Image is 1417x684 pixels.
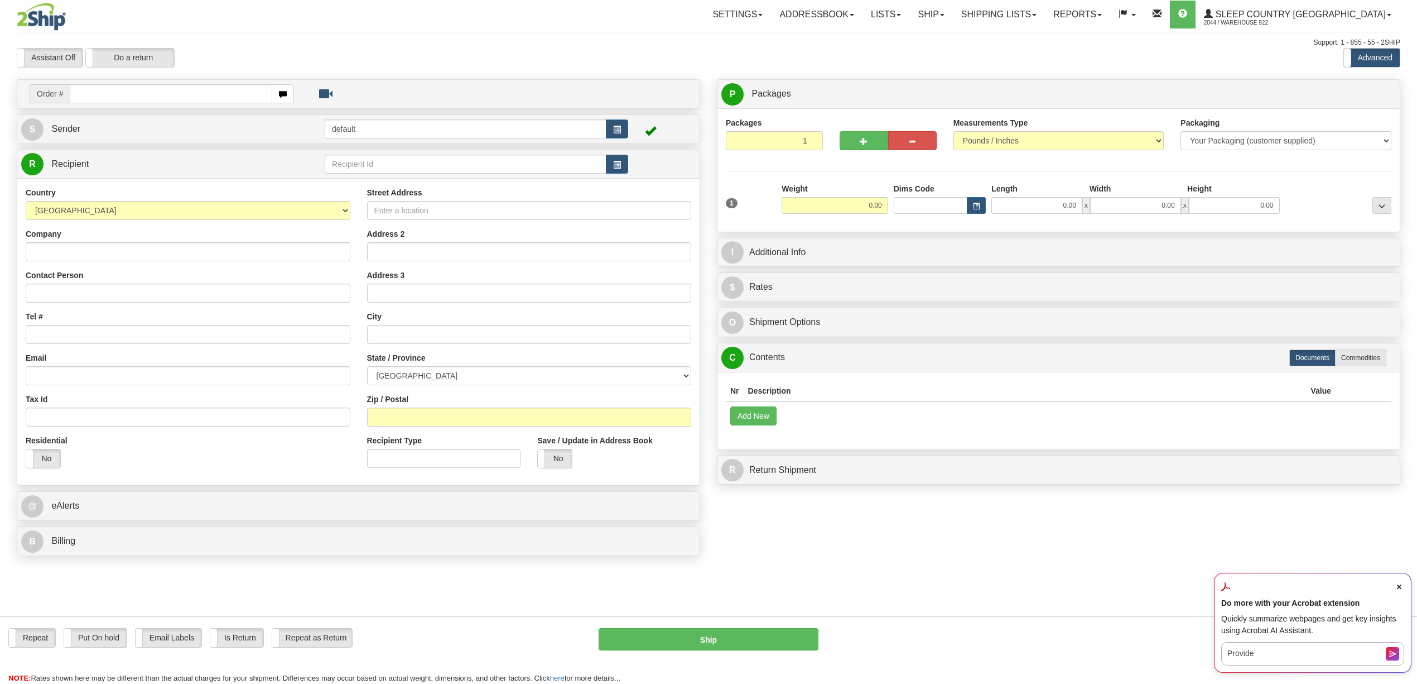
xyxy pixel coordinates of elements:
label: Assistant Off [17,49,83,67]
label: No [538,449,572,468]
span: R [21,153,44,175]
div: ... [1372,197,1391,214]
span: O [721,312,744,334]
label: Do a return [86,49,174,67]
span: C [721,347,744,369]
a: P Packages [721,83,1396,106]
a: Addressbook [771,1,862,28]
label: Packaging [1180,117,1220,128]
a: R Recipient [21,153,291,176]
label: Length [991,183,1018,194]
span: eAlerts [51,501,79,510]
a: Shipping lists [953,1,1045,28]
label: Recipient Type [367,435,422,446]
th: Description [744,381,1307,401]
a: B Billing [21,530,696,553]
a: S Sender [21,118,325,141]
label: Repeat [9,629,55,647]
label: Documents [1289,350,1336,366]
th: Nr [726,381,744,401]
span: NOTE: [8,674,31,682]
label: Save / Update in Address Book [537,435,652,446]
span: R [721,459,744,481]
label: Is Return [210,629,263,647]
span: Billing [51,536,75,546]
label: Tax Id [26,394,47,405]
button: Add New [730,406,777,425]
label: Height [1187,183,1212,194]
label: Zip / Postal [367,394,409,405]
label: Contact Person [26,270,83,281]
button: Ship [599,628,818,650]
label: Put On hold [64,629,127,647]
label: Width [1090,183,1111,194]
label: Street Address [367,187,422,198]
label: Country [26,187,56,198]
span: P [721,83,744,106]
label: State / Province [367,352,426,363]
label: Advanced [1344,49,1400,67]
label: City [367,311,382,322]
span: 2044 / Warehouse 922 [1204,17,1288,28]
span: x [1181,197,1189,214]
label: Weight [782,183,807,194]
th: Value [1306,381,1336,401]
span: B [21,530,44,553]
a: IAdditional Info [721,241,1396,264]
label: Residential [26,435,68,446]
label: Email [26,352,46,363]
span: x [1082,197,1090,214]
input: Recipient Id [325,155,606,174]
span: S [21,118,44,141]
label: Company [26,228,61,240]
img: logo2044.jpg [17,3,66,31]
a: CContents [721,346,1396,369]
a: Sleep Country [GEOGRAPHIC_DATA] 2044 / Warehouse 922 [1196,1,1400,28]
div: Support: 1 - 855 - 55 - 2SHIP [17,38,1400,47]
a: here [550,674,565,682]
input: Enter a location [367,201,692,220]
span: 1 [726,198,738,208]
span: Sleep Country [GEOGRAPHIC_DATA] [1213,9,1386,19]
span: $ [721,276,744,299]
span: Packages [751,89,791,98]
a: OShipment Options [721,311,1396,334]
a: Reports [1045,1,1110,28]
label: Tel # [26,311,43,322]
a: Ship [909,1,952,28]
label: Commodities [1335,350,1386,366]
a: @ eAlerts [21,495,696,518]
label: Address 3 [367,270,405,281]
a: Settings [704,1,771,28]
a: RReturn Shipment [721,459,1396,482]
label: Dims Code [894,183,934,194]
label: Email Labels [136,629,201,647]
label: Address 2 [367,228,405,240]
input: Sender Id [325,119,606,138]
label: Repeat as Return [272,629,352,647]
span: @ [21,495,44,518]
span: Order # [30,84,70,103]
a: Lists [862,1,909,28]
a: $Rates [721,276,1396,299]
label: Measurements Type [953,117,1028,128]
span: Recipient [51,159,89,169]
span: Sender [51,124,80,133]
label: No [26,449,60,468]
span: I [721,241,744,264]
label: Packages [726,117,762,128]
iframe: chat widget [1391,285,1416,399]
